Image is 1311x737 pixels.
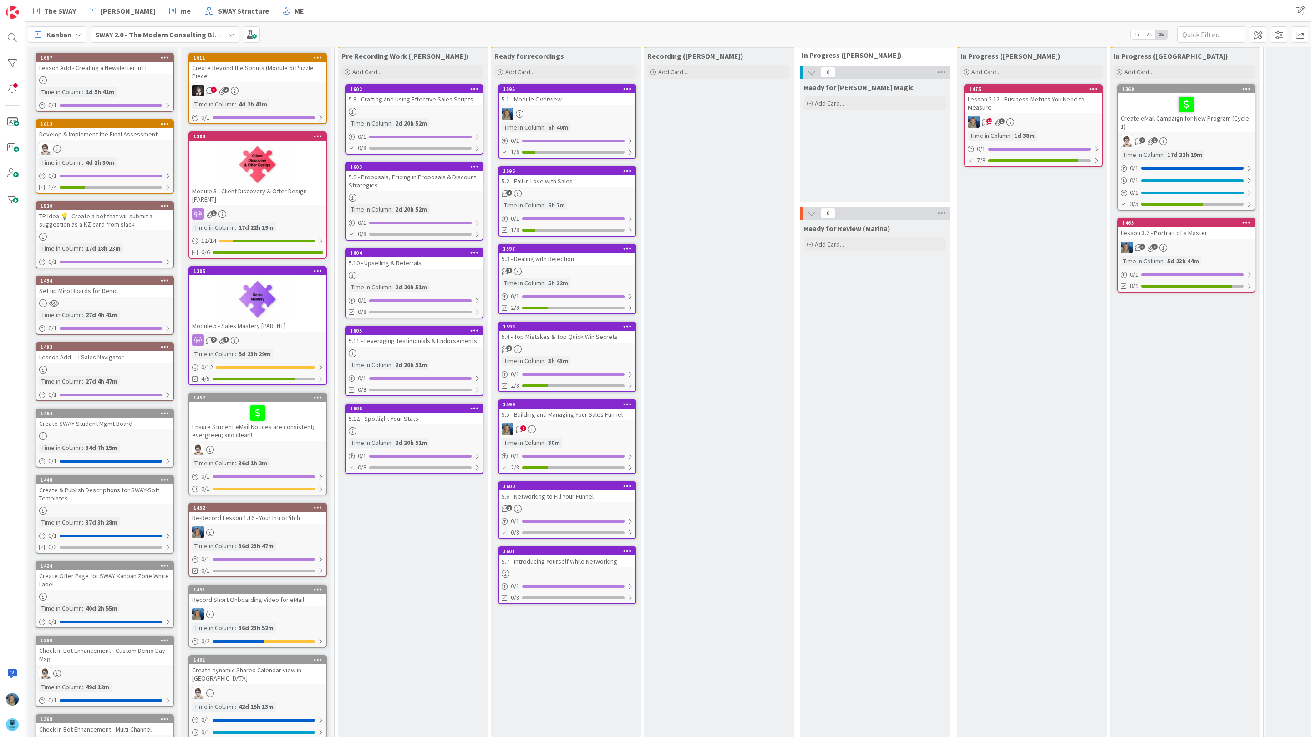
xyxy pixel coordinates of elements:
[189,185,326,205] div: Module 3 - Client Discovery & Offer Design [PARENT]
[511,147,519,157] span: 1/8
[511,303,519,313] span: 2/8
[84,3,161,19] a: [PERSON_NAME]
[189,132,326,141] div: 1303
[36,120,173,140] div: 1612Develop & Implement the Final Assessment
[1164,256,1165,266] span: :
[350,250,483,256] div: 1604
[82,87,83,97] span: :
[349,282,391,292] div: Time in Column
[358,143,366,153] span: 0/8
[36,256,173,268] div: 0/1
[815,99,844,107] span: Add Card...
[1152,244,1158,250] span: 1
[358,218,366,227] span: 0 / 1
[499,409,635,420] div: 5.5 - Building and Managing Your Sales Funnel
[39,443,82,453] div: Time in Column
[193,268,326,274] div: 1305
[498,399,636,474] a: 15995.5 - Building and Managing Your Sales FunnelMATime in Column:30m0/12/8
[971,68,1001,76] span: Add Card...
[499,167,635,175] div: 1596
[1118,269,1255,280] div: 0/1
[502,356,544,366] div: Time in Column
[36,276,174,335] a: 1494Set up Miro Boards for DemoTime in Column:27d 4h 41m0/1
[82,243,83,253] span: :
[41,55,173,61] div: 1667
[48,182,57,192] span: 1/4
[188,393,327,495] a: 1457Ensure Student eMail Notices are consistent; evergreen; and clear!!TPTime in Column:36d 1h 2m...
[503,246,635,252] div: 1597
[499,93,635,105] div: 5.1 - Module Overview
[346,85,483,93] div: 1602
[1118,85,1255,132] div: 1360Create eMail Campaign for New Program (Cycle 1)
[1122,86,1255,92] div: 1360
[36,409,173,418] div: 1464
[499,400,635,409] div: 1599
[1121,256,1164,266] div: Time in Column
[352,68,381,76] span: Add Card...
[346,327,483,335] div: 1605
[36,62,173,74] div: Lesson Add - Creating a Newsletter in LI
[544,122,546,132] span: :
[83,87,117,97] div: 1d 5h 41m
[1122,220,1255,226] div: 1465
[236,99,269,109] div: 4d 2h 41m
[36,100,173,111] div: 0/1
[1118,85,1255,93] div: 1360
[393,360,429,370] div: 2d 20h 51m
[189,394,326,402] div: 1457
[358,307,366,317] span: 0/8
[1121,135,1133,147] img: TP
[358,132,366,141] span: 0 / 1
[502,122,544,132] div: Time in Column
[391,360,393,370] span: :
[201,374,210,384] span: 4/5
[350,164,483,170] div: 1603
[393,282,429,292] div: 2d 20h 51m
[506,268,512,273] span: 1
[346,413,483,424] div: 5.12 - Spotlight Your Stats
[499,400,635,420] div: 15995.5 - Building and Managing Your Sales Funnel
[965,116,1102,128] div: MA
[39,310,82,320] div: Time in Column
[180,5,191,16] span: me
[36,53,174,112] a: 1667Lesson Add - Creating a Newsletter in LITime in Column:1d 5h 41m0/1
[189,362,326,373] div: 0/12
[346,217,483,228] div: 0/1
[346,335,483,347] div: 5.11 - Leveraging Testimonials & Endorsements
[36,418,173,429] div: Create SWAY Student Mgmt Board
[499,135,635,146] div: 0/1
[83,310,120,320] div: 27d 4h 41m
[1118,227,1255,239] div: Lesson 3.2 - Portrait of a Master
[36,277,173,285] div: 1494
[503,168,635,174] div: 1596
[546,278,570,288] div: 5h 22m
[1177,26,1245,43] input: Quick Filter...
[236,222,276,232] div: 17d 22h 19m
[349,118,391,128] div: Time in Column
[499,85,635,93] div: 1595
[1130,188,1138,197] span: 0 / 1
[235,349,236,359] span: :
[101,5,156,16] span: [PERSON_NAME]
[36,343,173,351] div: 1493
[391,204,393,214] span: :
[502,108,513,120] img: MA
[48,390,57,399] span: 0 / 1
[192,444,204,455] img: TP
[546,200,567,210] div: 5h 7m
[48,171,57,181] span: 0 / 1
[36,277,173,297] div: 1494Set up Miro Boards for Demo
[346,163,483,191] div: 16035.9 - Proposals, Pricing in Proposals & Discount Strategies
[1117,218,1255,293] a: 1465Lesson 3.2 - Portrait of a MasterMATime in Column:5d 23h 44m0/18/9
[986,118,992,124] span: 12
[39,143,51,155] img: TP
[499,331,635,343] div: 5.4 - Top Mistakes & Top Quick Win Secrets
[36,202,173,210] div: 1529
[499,213,635,224] div: 0/1
[235,458,236,468] span: :
[83,376,120,386] div: 27d 4h 47m
[1118,242,1255,253] div: MA
[36,202,173,230] div: 1529TP Idea 💡- Create a bot that will submit a suggestion as a KZ card from slack
[358,451,366,461] span: 0 / 1
[46,29,71,40] span: Kanban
